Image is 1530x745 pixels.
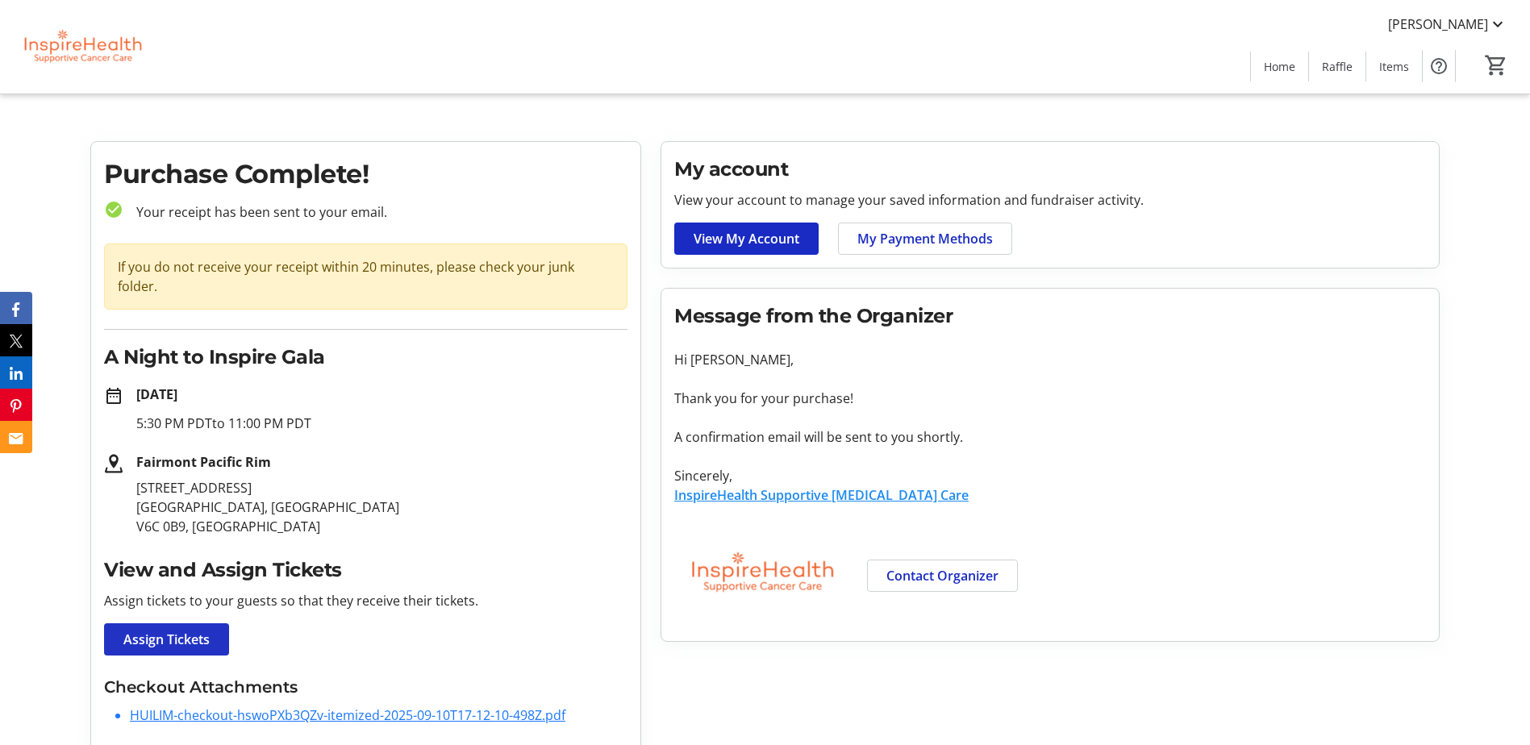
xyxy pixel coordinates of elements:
h2: A Night to Inspire Gala [104,343,627,372]
img: InspireHealth Supportive Cancer Care logo [674,524,848,622]
span: Contact Organizer [886,566,998,585]
p: [STREET_ADDRESS] [GEOGRAPHIC_DATA], [GEOGRAPHIC_DATA] V6C 0B9, [GEOGRAPHIC_DATA] [136,478,627,536]
span: Items [1379,58,1409,75]
p: Thank you for your purchase! [674,389,1426,408]
img: InspireHealth Supportive Cancer Care's Logo [10,6,153,87]
button: Cart [1482,51,1511,80]
p: Assign tickets to your guests so that they receive their tickets. [104,591,627,610]
mat-icon: check_circle [104,200,123,219]
h2: My account [674,155,1426,184]
p: A confirmation email will be sent to you shortly. [674,427,1426,447]
div: If you do not receive your receipt within 20 minutes, please check your junk folder. [104,243,627,310]
strong: Fairmont Pacific Rim [136,453,271,471]
p: Hi [PERSON_NAME], [674,350,1426,369]
h3: Checkout Attachments [104,675,627,699]
h1: Purchase Complete! [104,155,627,194]
a: Contact Organizer [867,560,1018,592]
h2: View and Assign Tickets [104,556,627,585]
a: Raffle [1309,52,1365,81]
p: Sincerely, [674,466,1426,485]
span: View My Account [694,229,799,248]
button: [PERSON_NAME] [1375,11,1520,37]
a: My Payment Methods [838,223,1012,255]
a: View My Account [674,223,819,255]
span: My Payment Methods [857,229,993,248]
mat-icon: date_range [104,386,123,406]
p: View your account to manage your saved information and fundraiser activity. [674,190,1426,210]
strong: [DATE] [136,385,177,403]
a: Home [1251,52,1308,81]
p: Your receipt has been sent to your email. [123,202,627,222]
span: Raffle [1322,58,1353,75]
span: Home [1264,58,1295,75]
span: Assign Tickets [123,630,210,649]
a: Assign Tickets [104,623,229,656]
button: Help [1423,50,1455,82]
a: HUILIM-checkout-hswoPXb3QZv-itemized-2025-09-10T17-12-10-498Z.pdf [130,706,565,724]
span: [PERSON_NAME] [1388,15,1488,34]
a: InspireHealth Supportive [MEDICAL_DATA] Care [674,486,969,504]
p: 5:30 PM PDT to 11:00 PM PDT [136,414,627,433]
a: Items [1366,52,1422,81]
h2: Message from the Organizer [674,302,1426,331]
